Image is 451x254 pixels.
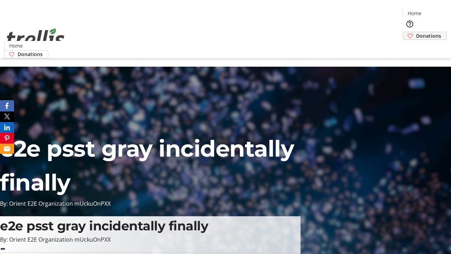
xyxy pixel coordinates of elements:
a: Donations [403,32,447,40]
span: Home [408,10,421,17]
a: Home [5,42,27,49]
button: Help [403,17,417,31]
span: Donations [416,32,441,40]
span: Home [9,42,23,49]
span: Donations [18,50,43,58]
a: Donations [4,50,48,58]
a: Home [403,10,426,17]
button: Cart [403,40,417,54]
img: Orient E2E Organization mUckuOnPXX's Logo [4,20,67,56]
